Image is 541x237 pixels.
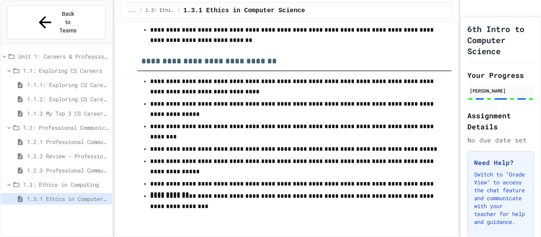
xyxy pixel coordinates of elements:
span: 1.1.3 My Top 3 CS Careers! [27,109,109,118]
span: ... [128,8,136,14]
div: [PERSON_NAME] [470,87,531,94]
span: Back to Teams [59,10,78,35]
h1: 6th Intro to Computer Science [467,23,534,57]
span: 1.2: Professional Communication [23,123,109,132]
span: 1.1.2: Exploring CS Careers - Review [27,95,109,103]
span: 1.3.1 Ethics in Computer Science [27,195,109,203]
h3: Need Help? [474,158,527,167]
span: 1.3.1 Ethics in Computer Science [183,6,305,15]
span: / [139,8,142,14]
button: Back to Teams [7,6,106,39]
span: Unit 1: Careers & Professionalism [18,52,109,61]
h2: Your Progress [467,70,534,81]
span: 1.1.1: Exploring CS Careers [27,81,109,89]
p: Switch to "Grade View" to access the chat feature and communicate with your teacher for help and ... [474,171,527,226]
span: 1.1: Exploring CS Careers [23,66,109,75]
span: 1.2.2 Review - Professional Communication [27,152,109,160]
h2: Assignment Details [467,110,534,132]
span: 1.3: Ethics in Computing [145,8,174,14]
span: 1.2.3 Professional Communication Challenge [27,166,109,174]
span: 1.2.1 Professional Communication [27,138,109,146]
div: No due date set [467,135,534,145]
span: / [177,8,180,14]
span: 1.3: Ethics in Computing [23,180,109,189]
